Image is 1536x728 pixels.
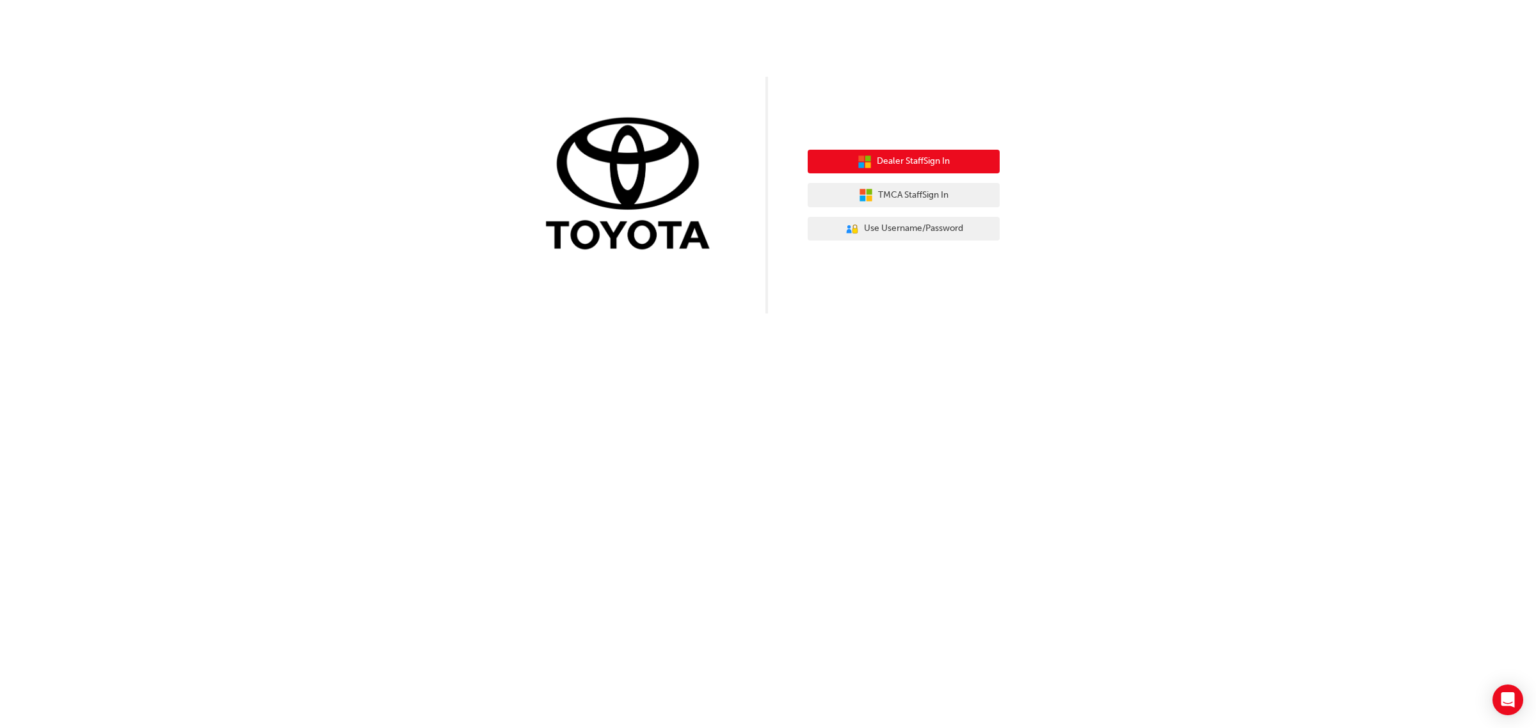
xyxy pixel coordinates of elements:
[864,221,963,236] span: Use Username/Password
[808,150,1000,174] button: Dealer StaffSign In
[808,183,1000,207] button: TMCA StaffSign In
[808,217,1000,241] button: Use Username/Password
[1492,684,1523,715] div: Open Intercom Messenger
[536,115,728,256] img: Trak
[878,188,948,203] span: TMCA Staff Sign In
[877,154,950,169] span: Dealer Staff Sign In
